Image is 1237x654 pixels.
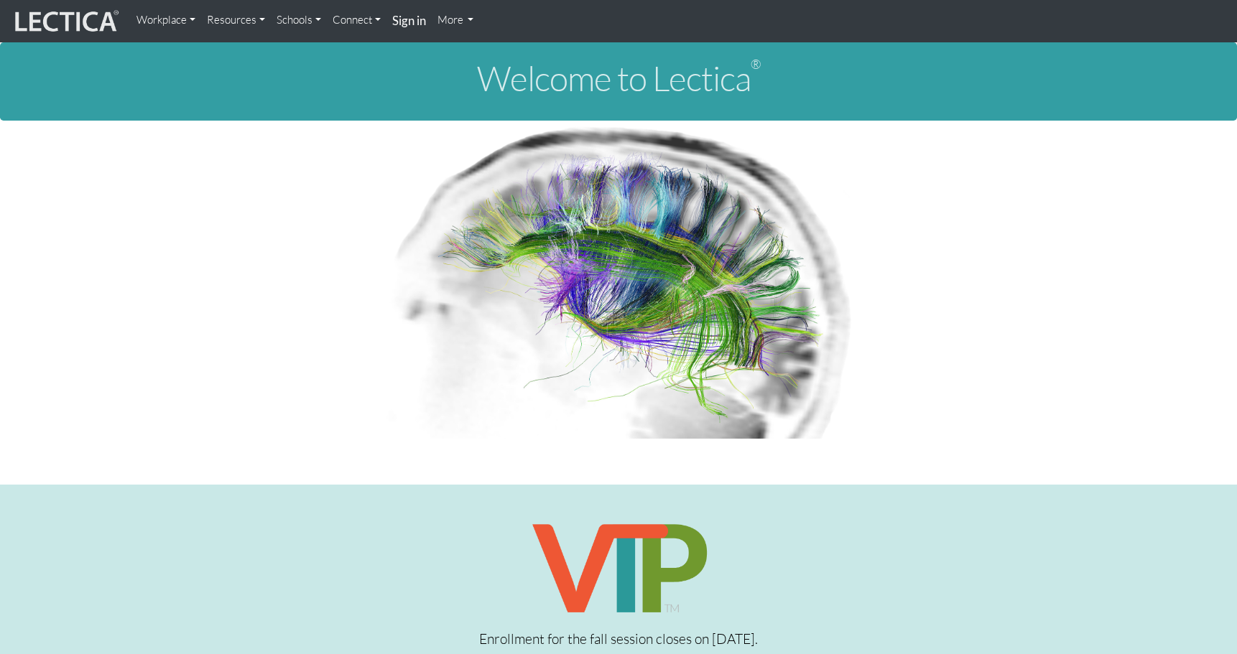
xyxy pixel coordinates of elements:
a: Schools [271,6,327,34]
img: lecticalive [11,8,119,35]
h1: Welcome to Lectica [11,60,1226,98]
a: Connect [327,6,386,34]
a: Resources [201,6,271,34]
a: Sign in [386,6,432,37]
a: Workplace [131,6,201,34]
p: Enrollment for the fall session closes on [DATE]. [431,627,806,651]
img: Human Connectome Project Image [379,121,858,439]
a: More [432,6,480,34]
strong: Sign in [392,13,426,28]
sup: ® [751,56,761,72]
